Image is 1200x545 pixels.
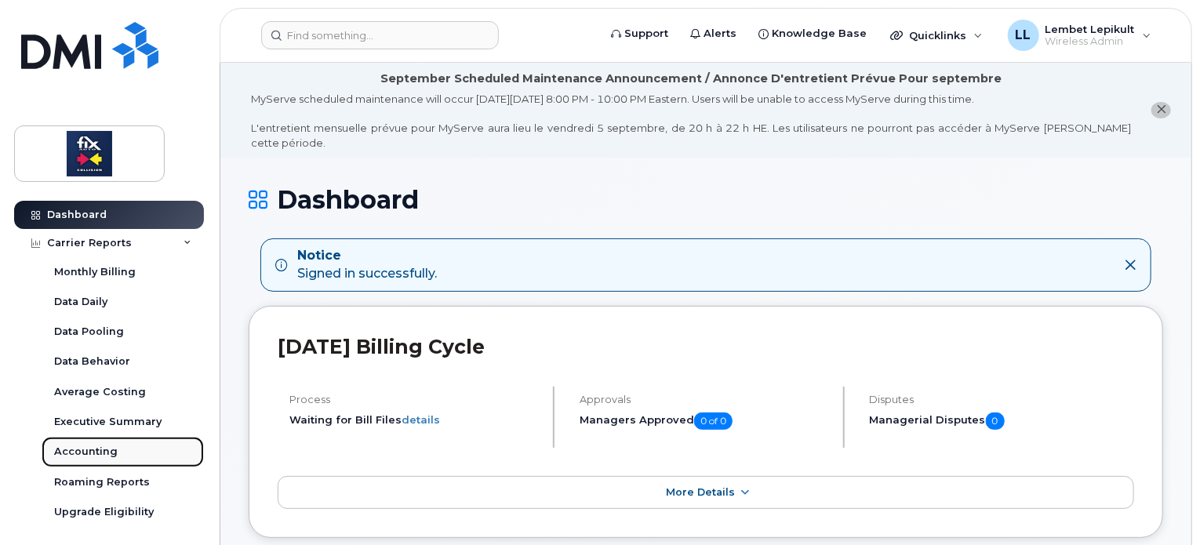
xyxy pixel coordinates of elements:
[870,394,1134,405] h4: Disputes
[278,335,1134,358] h2: [DATE] Billing Cycle
[380,71,1002,87] div: September Scheduled Maintenance Announcement / Annonce D'entretient Prévue Pour septembre
[580,394,830,405] h4: Approvals
[870,412,1134,430] h5: Managerial Disputes
[402,413,440,426] a: details
[580,412,830,430] h5: Managers Approved
[986,412,1005,430] span: 0
[1151,102,1171,118] button: close notification
[251,92,1131,150] div: MyServe scheduled maintenance will occur [DATE][DATE] 8:00 PM - 10:00 PM Eastern. Users will be u...
[694,412,733,430] span: 0 of 0
[289,394,540,405] h4: Process
[289,412,540,427] li: Waiting for Bill Files
[297,247,437,265] strong: Notice
[249,186,1163,213] h1: Dashboard
[297,247,437,283] div: Signed in successfully.
[666,486,735,498] span: More Details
